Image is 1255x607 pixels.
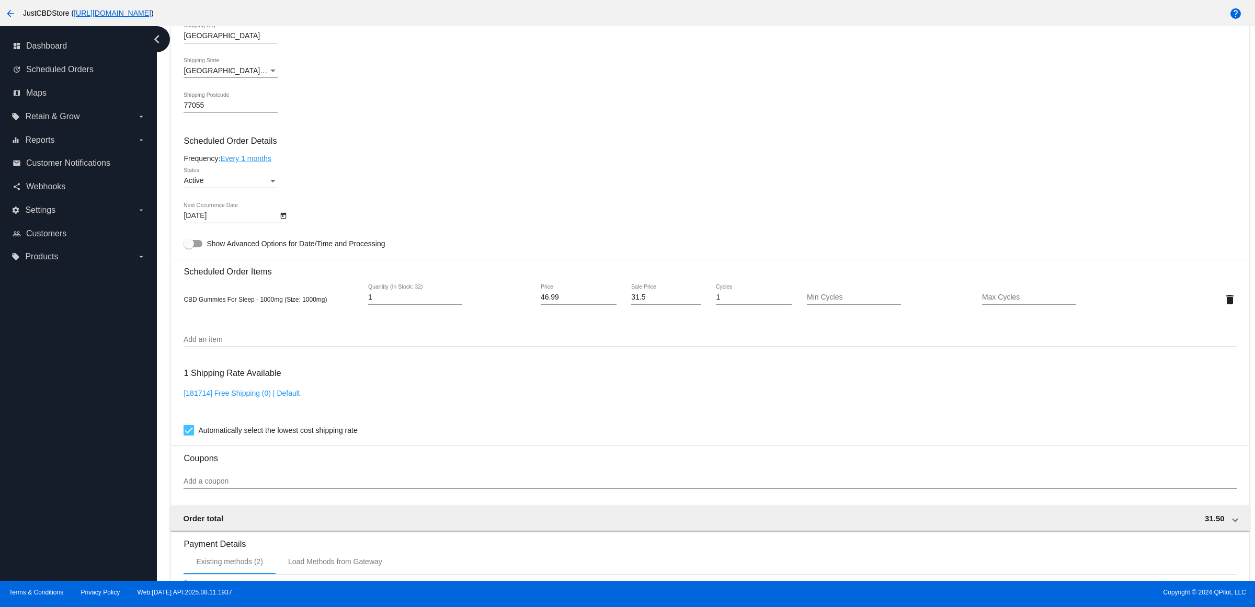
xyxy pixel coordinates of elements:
[81,589,120,596] a: Privacy Policy
[12,136,20,144] i: equalizer
[184,32,278,40] input: Shipping City
[198,424,357,437] span: Automatically select the lowest cost shipping rate
[184,176,203,185] span: Active
[631,293,701,302] input: Sale Price
[184,531,1236,549] h3: Payment Details
[13,155,145,171] a: email Customer Notifications
[137,136,145,144] i: arrow_drop_down
[149,31,165,48] i: chevron_left
[184,389,300,397] a: [181714] Free Shipping (0) | Default
[636,589,1246,596] span: Copyright © 2024 QPilot, LLC
[13,225,145,242] a: people_outline Customers
[26,88,47,98] span: Maps
[13,38,145,54] a: dashboard Dashboard
[4,7,17,20] mat-icon: arrow_back
[184,445,1236,463] h3: Coupons
[13,230,21,238] i: people_outline
[184,336,1236,344] input: Add an item
[137,112,145,121] i: arrow_drop_down
[74,9,151,17] a: [URL][DOMAIN_NAME]
[184,296,327,303] span: CBD Gummies For Sleep - 1000mg (Size: 1000mg)
[137,253,145,261] i: arrow_drop_down
[13,182,21,191] i: share
[13,178,145,195] a: share Webhooks
[207,238,385,249] span: Show Advanced Options for Date/Time and Processing
[1205,514,1225,523] span: 31.50
[138,589,232,596] a: Web:[DATE] API:2025.08.11.1937
[184,362,281,384] h3: 1 Shipping Rate Available
[25,135,54,145] span: Reports
[137,206,145,214] i: arrow_drop_down
[716,293,792,302] input: Cycles
[25,205,55,215] span: Settings
[184,177,278,185] mat-select: Status
[13,159,21,167] i: email
[184,136,1236,146] h3: Scheduled Order Details
[196,557,263,566] div: Existing methods (2)
[541,293,617,302] input: Price
[13,85,145,101] a: map Maps
[184,477,1236,486] input: Add a coupon
[184,67,278,75] mat-select: Shipping State
[1229,7,1242,20] mat-icon: help
[278,210,289,221] button: Open calendar
[807,293,901,302] input: Min Cycles
[25,252,58,261] span: Products
[368,293,462,302] input: Quantity (In Stock: 32)
[1224,293,1236,306] mat-icon: delete
[288,557,382,566] div: Load Methods from Gateway
[184,66,306,75] span: [GEOGRAPHIC_DATA] | [US_STATE]
[26,182,65,191] span: Webhooks
[26,65,94,74] span: Scheduled Orders
[220,154,271,163] a: Every 1 months
[26,158,110,168] span: Customer Notifications
[12,206,20,214] i: settings
[183,514,223,523] span: Order total
[982,293,1076,302] input: Max Cycles
[12,253,20,261] i: local_offer
[25,112,79,121] span: Retain & Grow
[26,41,67,51] span: Dashboard
[13,61,145,78] a: update Scheduled Orders
[170,506,1249,531] mat-expansion-panel-header: Order total 31.50
[184,259,1236,277] h3: Scheduled Order Items
[184,154,1236,163] div: Frequency:
[23,9,154,17] span: JustCBDStore ( )
[12,112,20,121] i: local_offer
[26,229,66,238] span: Customers
[184,101,278,110] input: Shipping Postcode
[184,212,278,220] input: Next Occurrence Date
[13,89,21,97] i: map
[9,589,63,596] a: Terms & Conditions
[13,65,21,74] i: update
[13,42,21,50] i: dashboard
